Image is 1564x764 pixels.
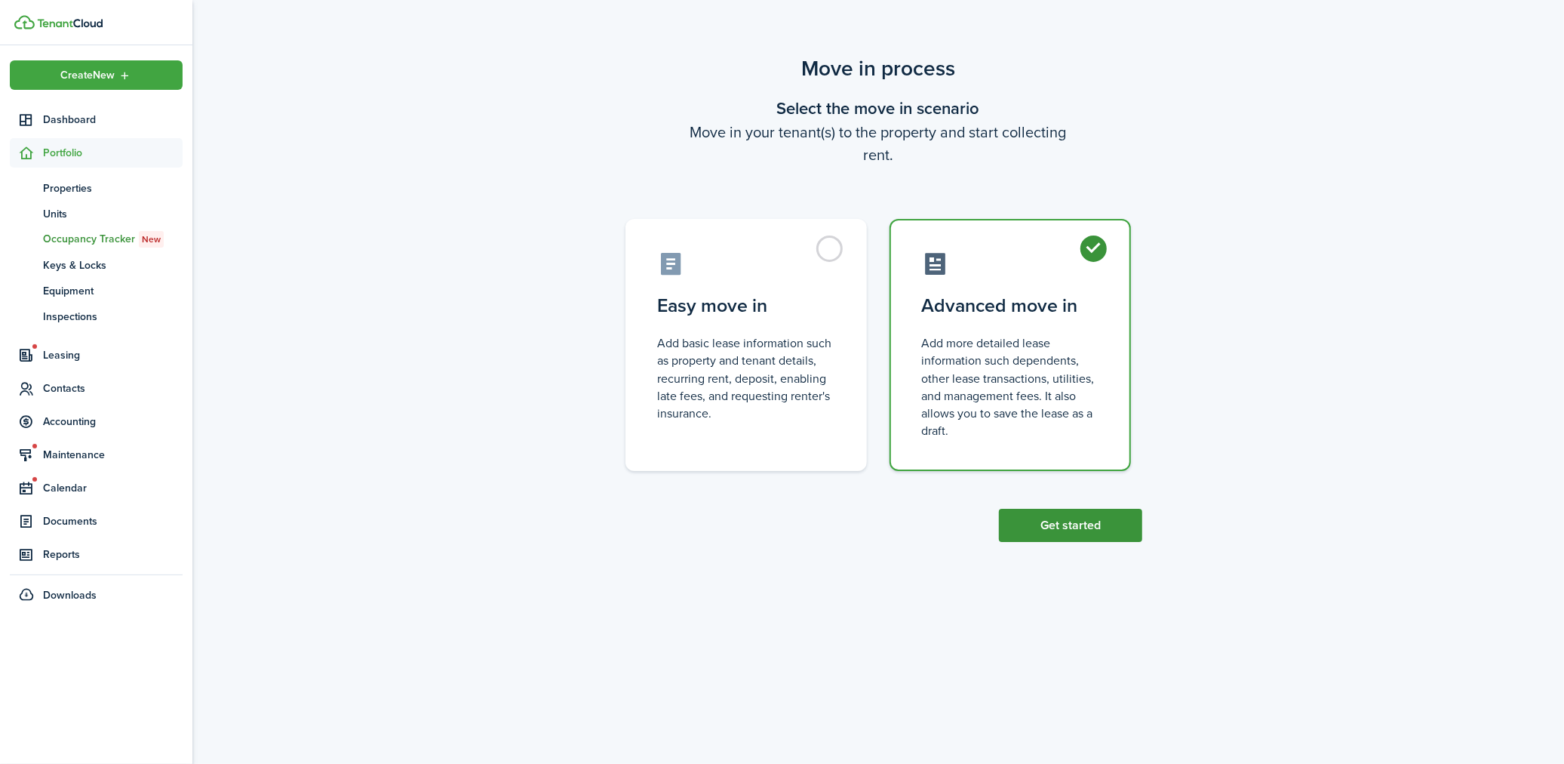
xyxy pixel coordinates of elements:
a: Dashboard [10,105,183,134]
span: Documents [43,513,183,529]
control-radio-card-description: Add basic lease information such as property and tenant details, recurring rent, deposit, enablin... [657,334,835,422]
span: Calendar [43,480,183,496]
span: Units [43,206,183,222]
button: Open menu [10,60,183,90]
a: Keys & Locks [10,252,183,278]
span: Reports [43,547,183,562]
span: Dashboard [43,112,183,128]
span: Keys & Locks [43,257,183,273]
span: Inspections [43,309,183,325]
a: Occupancy TrackerNew [10,226,183,252]
button: Get started [999,509,1142,542]
wizard-step-header-title: Select the move in scenario [614,96,1142,121]
a: Units [10,201,183,226]
span: Leasing [43,347,183,363]
img: TenantCloud [14,15,35,29]
img: TenantCloud [37,19,103,28]
span: Accounting [43,414,183,430]
span: Create New [61,70,115,81]
span: New [142,233,161,246]
span: Occupancy Tracker [43,231,183,248]
span: Equipment [43,283,183,299]
scenario-title: Move in process [614,53,1142,85]
a: Equipment [10,278,183,303]
span: Properties [43,180,183,196]
control-radio-card-title: Advanced move in [921,292,1099,319]
span: Portfolio [43,145,183,161]
control-radio-card-title: Easy move in [657,292,835,319]
span: Maintenance [43,447,183,463]
control-radio-card-description: Add more detailed lease information such dependents, other lease transactions, utilities, and man... [921,334,1099,439]
a: Reports [10,540,183,569]
a: Inspections [10,303,183,329]
span: Contacts [43,380,183,396]
wizard-step-header-description: Move in your tenant(s) to the property and start collecting rent. [614,121,1142,166]
a: Properties [10,175,183,201]
span: Downloads [43,587,97,603]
